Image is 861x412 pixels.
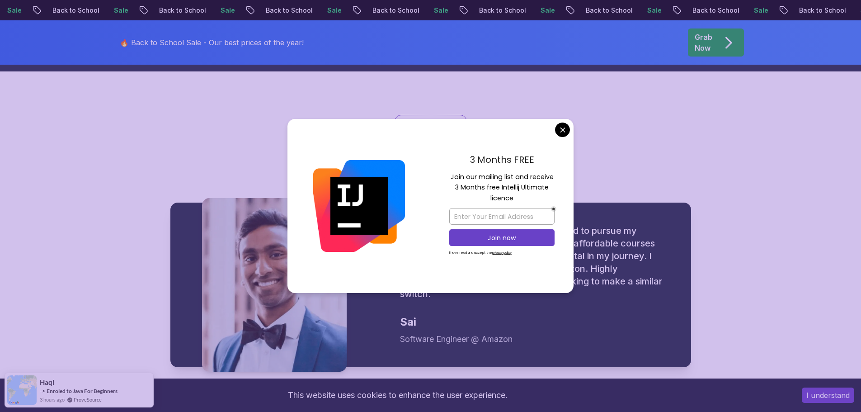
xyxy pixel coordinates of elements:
[320,6,349,15] p: Sale
[802,388,854,403] button: Accept cookies
[40,379,54,386] span: haqi
[152,6,213,15] p: Back to School
[202,198,347,372] img: Sai testimonial
[120,37,304,48] p: 🔥 Back to School Sale - Our best prices of the year!
[400,333,669,346] div: Software Engineer @ Amazon
[533,6,562,15] p: Sale
[107,6,136,15] p: Sale
[365,6,427,15] p: Back to School
[579,6,640,15] p: Back to School
[404,117,457,126] p: Students Success
[7,375,37,405] img: provesource social proof notification image
[45,6,107,15] p: Back to School
[74,396,102,403] a: ProveSource
[685,6,747,15] p: Back to School
[213,6,242,15] p: Sale
[400,315,669,329] div: Sai
[40,396,65,403] span: 3 hours ago
[259,6,320,15] p: Back to School
[472,6,533,15] p: Back to School
[40,387,46,394] span: ->
[640,6,669,15] p: Sale
[695,32,712,53] p: Grab Now
[7,385,788,405] div: This website uses cookies to enhance the user experience.
[792,6,853,15] p: Back to School
[747,6,776,15] p: Sale
[47,387,118,395] a: Enroled to Java For Beginners
[427,6,456,15] p: Sale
